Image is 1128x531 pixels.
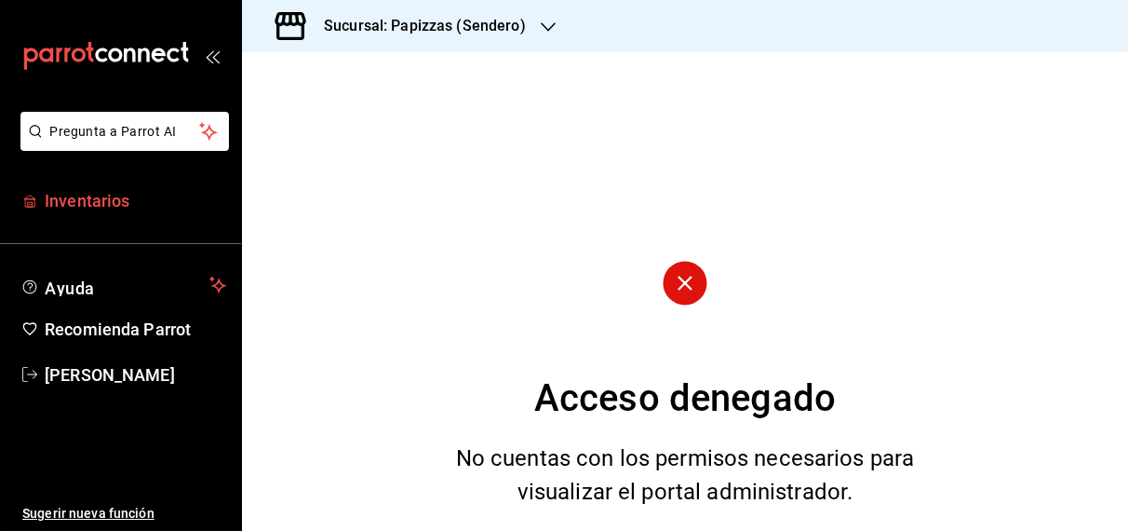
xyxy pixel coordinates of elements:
[309,15,526,37] h3: Sucursal: Papizzas (Sendero)
[13,135,229,155] a: Pregunta a Parrot AI
[50,122,200,142] span: Pregunta a Parrot AI
[45,362,226,388] span: [PERSON_NAME]
[534,371,836,427] div: Acceso denegado
[45,317,226,342] span: Recomienda Parrot
[22,504,226,524] span: Sugerir nueva función
[205,48,220,63] button: open_drawer_menu
[20,112,229,151] button: Pregunta a Parrot AI
[45,274,202,296] span: Ayuda
[45,188,226,213] span: Inventarios
[433,442,938,509] div: No cuentas con los permisos necesarios para visualizar el portal administrador.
